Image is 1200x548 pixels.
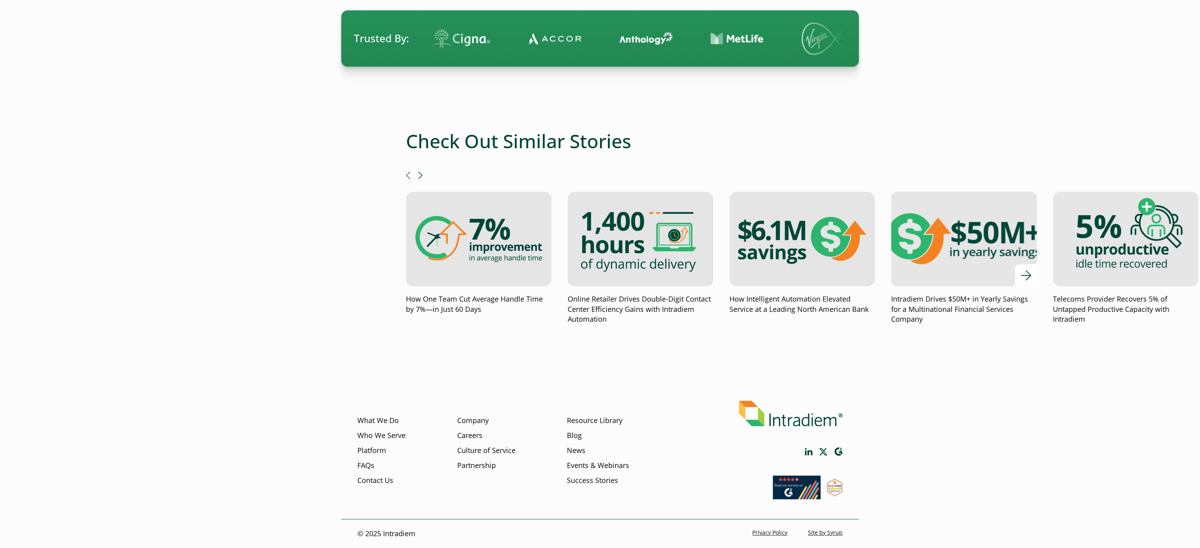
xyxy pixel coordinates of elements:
[773,475,821,499] img: Read our reviews on G2
[357,529,415,539] p: © 2025 Intradiem
[567,431,582,441] a: Blog
[805,448,813,455] a: Link opens in a new window
[418,171,422,179] button: Next
[567,475,618,486] a: Success Stories
[739,401,843,426] img: Intradiem
[752,529,787,536] a: Privacy Policy
[406,130,794,153] h2: Check Out Similar Stories
[729,192,875,315] a: Read Post
[354,31,409,46] span: Trusted By:
[568,294,713,325] p: Online Retailer Drives Double-Digit Contact Center Efficiency Gains with Intradiem Automation
[470,32,523,44] img: Contact Center Automation Accor Logo
[652,32,705,45] img: Contact Center Automation MetLife Logo
[819,448,828,455] a: Link opens in a new window
[1053,294,1198,325] p: Telecoms Provider Recovers 5% of Untapped Productive Capacity with Intradiem
[808,529,843,536] a: Site by Syrup
[567,460,629,471] a: Events & Webinars
[406,192,551,315] a: How One Team Cut Average Handle Time by 7%—in Just 60 Days
[729,294,875,315] p: How Intelligent Automation Elevated Service at a Leading North American Bank
[357,445,386,456] a: Platform
[1053,192,1198,325] a: Read Post
[891,192,1037,325] a: Read Post
[773,492,821,501] a: Link opens in a new window
[834,447,843,456] a: Link opens in a new window
[827,478,843,496] img: SourceForge User Reviews
[567,445,585,456] a: News
[357,475,393,486] a: Contact Us
[457,431,482,441] a: Careers
[406,294,551,315] p: How One Team Cut Average Handle Time by 7%—in Just 60 Days
[891,294,1037,325] p: Intradiem Drives $50M+ in Yearly Savings for a Multinational Financial Services Company
[357,460,374,471] a: FAQs
[457,445,515,456] a: Culture of Service
[357,416,399,426] a: What We Do
[827,489,843,498] a: Link opens in a new window
[457,460,495,471] a: Partnership
[357,431,406,441] a: Who We Serve
[457,416,488,426] a: Company
[567,416,622,426] a: Resource Library
[743,22,798,55] img: Virgin Media logo.
[568,192,713,325] a: Read Post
